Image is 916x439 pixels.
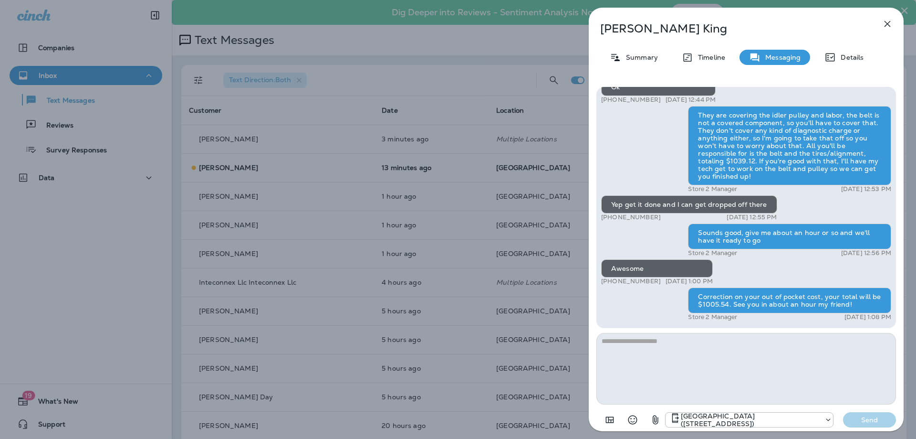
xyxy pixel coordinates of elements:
p: [DATE] 12:56 PM [841,249,891,257]
div: Yep get it done and I can get dropped off there [601,195,777,214]
p: Messaging [760,54,801,61]
button: Add in a premade template [600,410,619,429]
p: [DATE] 12:55 PM [727,214,777,221]
div: Ok [601,78,716,96]
p: [DATE] 1:08 PM [844,313,891,321]
p: [DATE] 12:44 PM [666,96,716,104]
p: Store 2 Manager [688,313,737,321]
p: [GEOGRAPHIC_DATA] ([STREET_ADDRESS]) [681,412,820,428]
div: Awesome [601,259,713,278]
div: They are covering the idler pulley and labor, the belt is not a covered component, so you'll have... [688,106,891,185]
p: [PERSON_NAME] King [600,22,861,35]
p: [DATE] 1:00 PM [666,278,713,285]
p: Timeline [693,54,725,61]
div: Sounds good, give me about an hour or so and we'll have it ready to go [688,224,891,249]
p: Details [836,54,864,61]
p: Summary [621,54,658,61]
p: Store 2 Manager [688,185,737,193]
p: [PHONE_NUMBER] [601,96,661,104]
p: [DATE] 12:53 PM [841,185,891,193]
div: +1 (402) 571-1201 [666,412,833,428]
button: Select an emoji [623,410,642,429]
p: [PHONE_NUMBER] [601,214,661,221]
p: Store 2 Manager [688,249,737,257]
div: Correction on your out of pocket cost, your total will be $1005.54. See you in about an hour my f... [688,288,891,313]
p: [PHONE_NUMBER] [601,278,661,285]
